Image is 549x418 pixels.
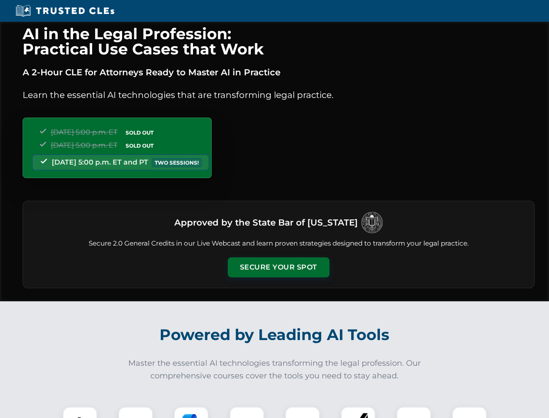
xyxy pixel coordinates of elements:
img: Logo [361,212,383,233]
h2: Powered by Leading AI Tools [34,320,516,350]
p: Secure 2.0 General Credits in our Live Webcast and learn proven strategies designed to transform ... [33,239,524,249]
button: Secure Your Spot [228,257,329,277]
span: SOLD OUT [123,141,156,150]
h3: Approved by the State Bar of [US_STATE] [174,215,358,230]
span: [DATE] 5:00 p.m. ET [51,141,117,149]
span: SOLD OUT [123,128,156,137]
span: [DATE] 5:00 p.m. ET [51,128,117,136]
p: Learn the essential AI technologies that are transforming legal practice. [23,88,535,102]
img: Trusted CLEs [13,4,117,17]
p: A 2-Hour CLE for Attorneys Ready to Master AI in Practice [23,65,535,79]
p: Master the essential AI technologies transforming the legal profession. Our comprehensive courses... [123,357,427,382]
h1: AI in the Legal Profession: Practical Use Cases that Work [23,26,535,57]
